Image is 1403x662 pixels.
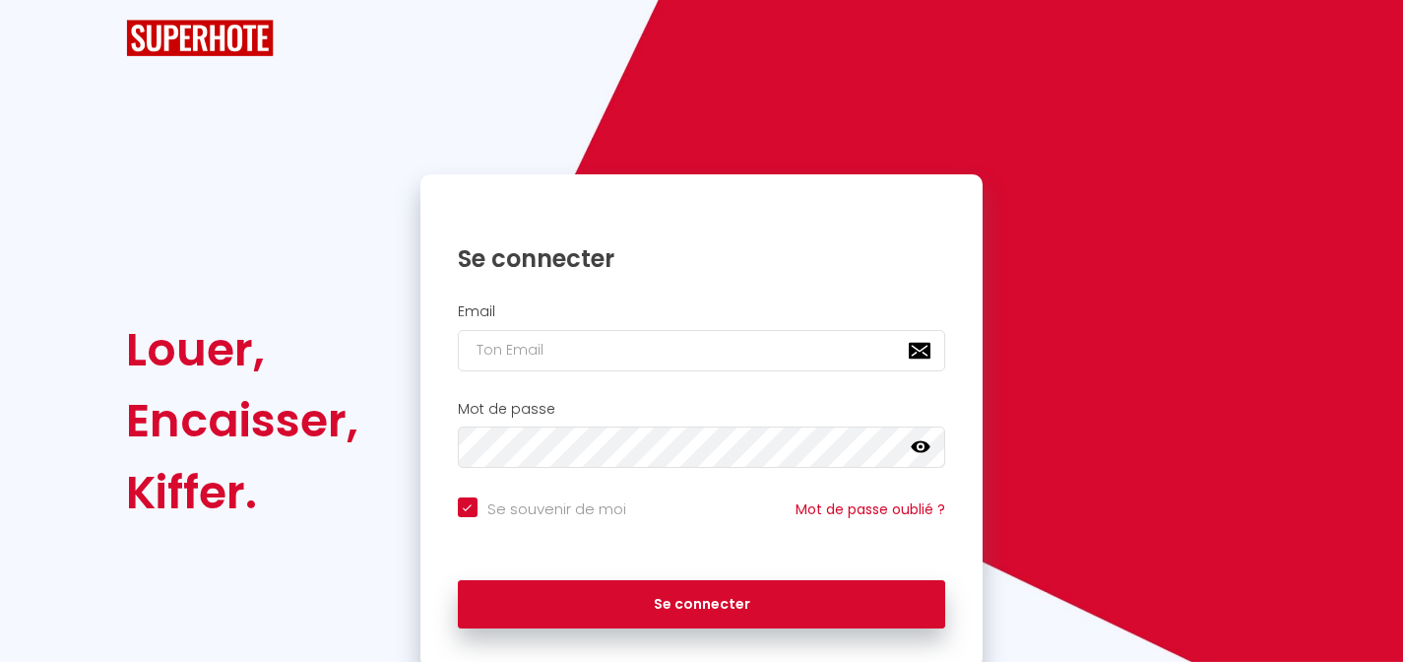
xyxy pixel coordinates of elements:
[458,303,946,320] h2: Email
[16,8,75,67] button: Ouvrir le widget de chat LiveChat
[126,457,358,528] div: Kiffer.
[126,20,274,56] img: SuperHote logo
[458,401,946,418] h2: Mot de passe
[796,499,945,519] a: Mot de passe oublié ?
[126,314,358,385] div: Louer,
[458,330,946,371] input: Ton Email
[458,243,946,274] h1: Se connecter
[126,385,358,456] div: Encaisser,
[458,580,946,629] button: Se connecter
